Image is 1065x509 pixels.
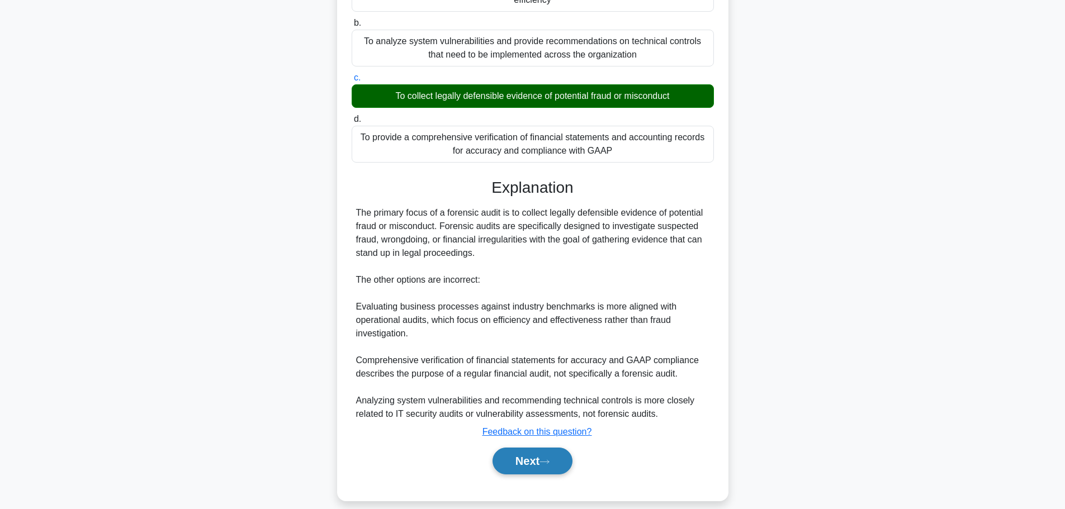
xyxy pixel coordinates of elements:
[493,448,572,474] button: Next
[354,18,361,27] span: b.
[352,126,714,163] div: To provide a comprehensive verification of financial statements and accounting records for accura...
[352,30,714,66] div: To analyze system vulnerabilities and provide recommendations on technical controls that need to ...
[354,73,361,82] span: c.
[356,206,709,421] div: The primary focus of a forensic audit is to collect legally defensible evidence of potential frau...
[352,84,714,108] div: To collect legally defensible evidence of potential fraud or misconduct
[358,178,707,197] h3: Explanation
[354,114,361,123] span: d.
[482,427,592,436] a: Feedback on this question?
